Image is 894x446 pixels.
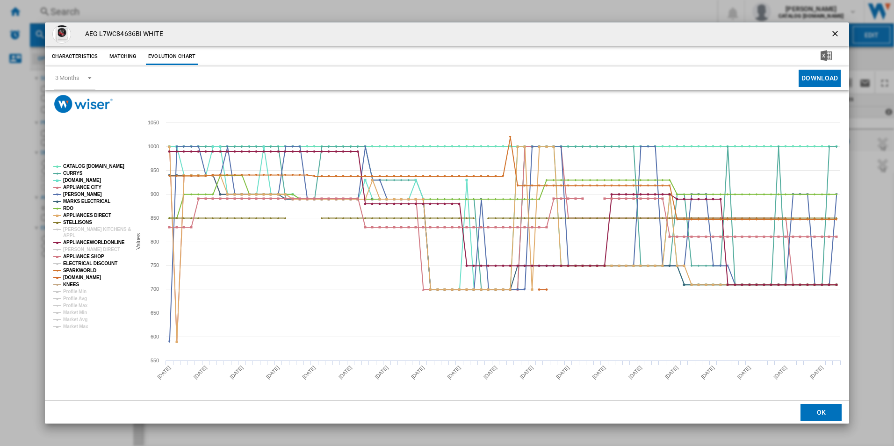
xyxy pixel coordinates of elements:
[192,365,208,380] tspan: [DATE]
[446,365,461,380] tspan: [DATE]
[148,144,159,149] tspan: 1000
[821,50,832,61] img: excel-24x24.png
[55,74,79,81] div: 3 Months
[63,164,124,169] tspan: CATALOG [DOMAIN_NAME]
[772,365,788,380] tspan: [DATE]
[799,70,841,87] button: Download
[63,220,92,225] tspan: STELLISONS
[63,178,101,183] tspan: [DOMAIN_NAME]
[265,365,280,380] tspan: [DATE]
[63,171,83,176] tspan: CURRYS
[135,233,142,250] tspan: Values
[146,48,198,65] button: Evolution chart
[410,365,425,380] tspan: [DATE]
[519,365,534,380] tspan: [DATE]
[151,334,159,339] tspan: 600
[151,191,159,197] tspan: 900
[483,365,498,380] tspan: [DATE]
[806,48,847,65] button: Download in Excel
[151,215,159,221] tspan: 850
[63,268,96,273] tspan: SPARKWORLD
[374,365,389,380] tspan: [DATE]
[54,95,113,113] img: logo_wiser_300x94.png
[63,199,110,204] tspan: MARKS ELECTRICAL
[63,296,87,301] tspan: Profile Avg
[827,25,845,43] button: getI18NText('BUTTONS.CLOSE_DIALOG')
[151,239,159,245] tspan: 800
[63,317,87,322] tspan: Market Avg
[63,261,117,266] tspan: ELECTRICAL DISCOUNT
[156,365,172,380] tspan: [DATE]
[151,262,159,268] tspan: 750
[700,365,715,380] tspan: [DATE]
[148,120,159,125] tspan: 1050
[63,310,87,315] tspan: Market Min
[63,289,87,294] tspan: Profile Min
[800,404,842,421] button: OK
[229,365,244,380] tspan: [DATE]
[555,365,570,380] tspan: [DATE]
[102,48,144,65] button: Matching
[63,303,88,308] tspan: Profile Max
[63,282,79,287] tspan: KNEES
[63,247,120,252] tspan: [PERSON_NAME] DIRECT
[63,213,111,218] tspan: APPLIANCES DIRECT
[627,365,643,380] tspan: [DATE]
[63,227,131,232] tspan: [PERSON_NAME] KITCHENS &
[52,25,71,43] img: L7WC84636BI_1_15229899_Supersize.jpg
[80,29,163,39] h4: AEG L7WC84636BI WHITE
[151,167,159,173] tspan: 950
[736,365,751,380] tspan: [DATE]
[301,365,317,380] tspan: [DATE]
[63,206,73,211] tspan: RDO
[63,192,102,197] tspan: [PERSON_NAME]
[63,254,104,259] tspan: APPLIANCE SHOP
[45,22,850,424] md-dialog: Product popup
[663,365,679,380] tspan: [DATE]
[151,286,159,292] tspan: 700
[63,324,88,329] tspan: Market Max
[50,48,101,65] button: Characteristics
[591,365,606,380] tspan: [DATE]
[151,358,159,363] tspan: 550
[63,240,125,245] tspan: APPLIANCEWORLDONLINE
[63,185,101,190] tspan: APPLIANCE CITY
[830,29,842,40] ng-md-icon: getI18NText('BUTTONS.CLOSE_DIALOG')
[151,310,159,316] tspan: 650
[63,275,101,280] tspan: [DOMAIN_NAME]
[63,233,75,238] tspan: APPL
[808,365,824,380] tspan: [DATE]
[337,365,353,380] tspan: [DATE]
